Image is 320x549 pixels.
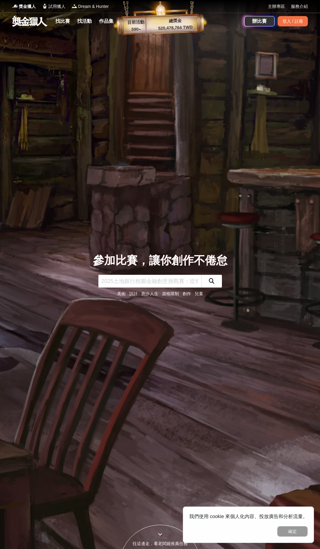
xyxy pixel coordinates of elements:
a: Logo獎金獵人 [12,3,36,10]
a: 兒童 [195,291,203,296]
a: 找比賽 [53,17,72,25]
a: 作品集 [97,17,116,25]
span: Dream & Hunter [78,3,109,10]
p: 590 ▴ [124,26,148,33]
a: 資格限制 [162,291,179,296]
div: 登入 / 註冊 [278,16,308,26]
img: Logo [42,3,48,9]
p: 總獎金 [148,17,203,25]
img: Logo [12,3,18,9]
button: 確定 [277,526,308,537]
span: 我們使用 cookie 來個人化內容、投放廣告和分析流量。 [189,514,308,519]
img: Logo [71,3,78,9]
input: 2025土地銀行校園金融創意挑戰賽：從你出發 開啟智慧金融新頁 [98,275,201,288]
a: 美術 [117,291,126,296]
p: 520,478,764 TWD [148,24,203,32]
a: 設計 [129,291,138,296]
a: Logo試用獵人 [42,3,65,10]
a: 辦比賽 [244,16,275,26]
a: 服務介紹 [291,3,308,10]
a: 主辦專區 [268,3,285,10]
span: 試用獵人 [48,3,65,10]
a: LogoDream & Hunter [71,3,109,10]
a: 跑步人生 [141,291,158,296]
a: 創作 [183,291,191,296]
div: 往這邊走，看老闆娘推薦任務 [120,541,201,547]
a: 找活動 [75,17,94,25]
span: 獎金獵人 [19,3,36,10]
div: 參加比賽，讓你創作不倦怠 [93,252,227,269]
p: 目前活動 [124,19,148,26]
